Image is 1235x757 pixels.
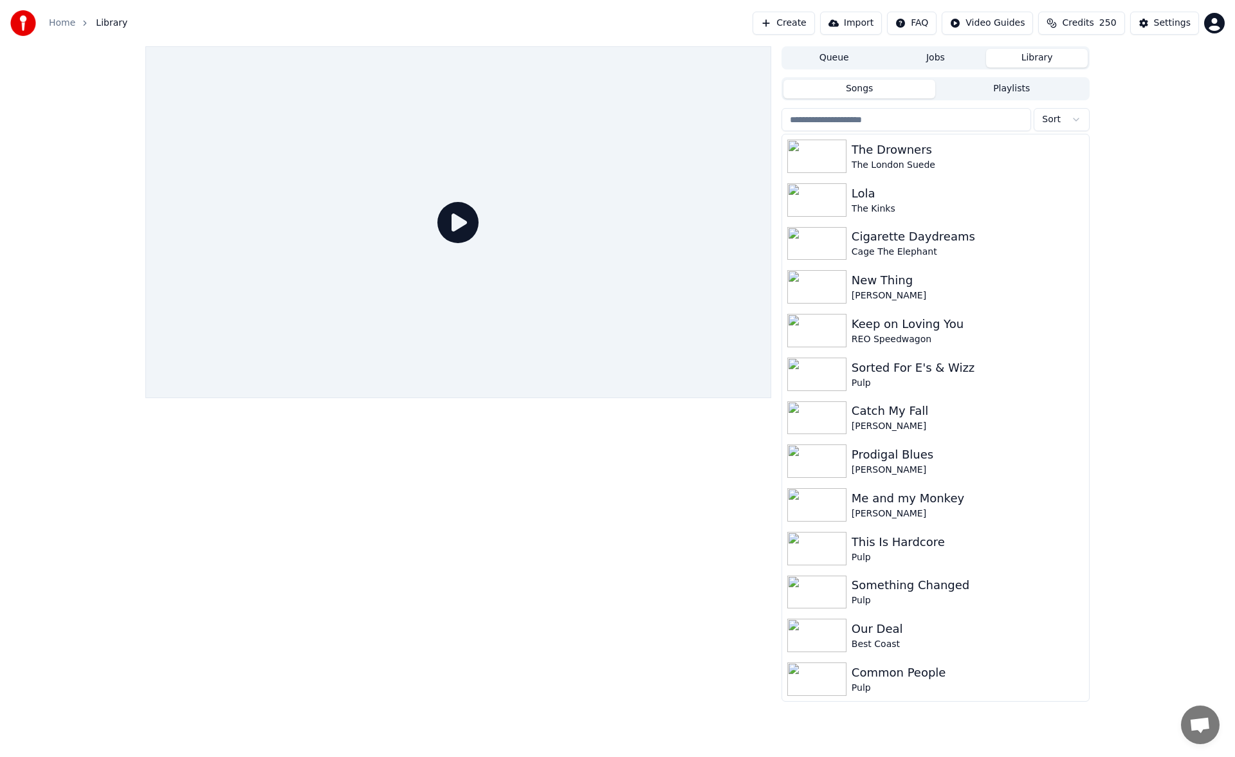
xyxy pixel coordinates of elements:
div: Cage The Elephant [852,246,1084,259]
div: Something Changed [852,576,1084,594]
button: Songs [783,80,936,98]
div: The Drowners [852,141,1084,159]
button: Settings [1130,12,1199,35]
div: Pulp [852,594,1084,607]
div: [PERSON_NAME] [852,420,1084,433]
nav: breadcrumb [49,17,127,30]
div: Pulp [852,682,1084,695]
div: [PERSON_NAME] [852,289,1084,302]
a: Home [49,17,75,30]
button: Import [820,12,882,35]
div: Cigarette Daydreams [852,228,1084,246]
span: Sort [1042,113,1061,126]
div: Catch My Fall [852,402,1084,420]
div: [PERSON_NAME] [852,507,1084,520]
button: Video Guides [942,12,1033,35]
span: Library [96,17,127,30]
div: Best Coast [852,638,1084,651]
button: Playlists [935,80,1088,98]
button: Library [986,49,1088,68]
div: [PERSON_NAME] [852,464,1084,477]
button: FAQ [887,12,937,35]
div: Keep on Loving You [852,315,1084,333]
div: Lola [852,185,1084,203]
div: Common People [852,664,1084,682]
span: 250 [1099,17,1117,30]
div: Me and my Monkey [852,489,1084,507]
div: Sorted For E's & Wizz [852,359,1084,377]
div: The London Suede [852,159,1084,172]
span: Credits [1062,17,1093,30]
div: The Kinks [852,203,1084,215]
button: Jobs [885,49,987,68]
button: Queue [783,49,885,68]
button: Create [753,12,815,35]
div: New Thing [852,271,1084,289]
div: REO Speedwagon [852,333,1084,346]
div: This Is Hardcore [852,533,1084,551]
div: Settings [1154,17,1191,30]
button: Credits250 [1038,12,1124,35]
div: Our Deal [852,620,1084,638]
img: youka [10,10,36,36]
div: Pulp [852,377,1084,390]
div: Pulp [852,551,1084,564]
div: Prodigal Blues [852,446,1084,464]
div: Open chat [1181,706,1220,744]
